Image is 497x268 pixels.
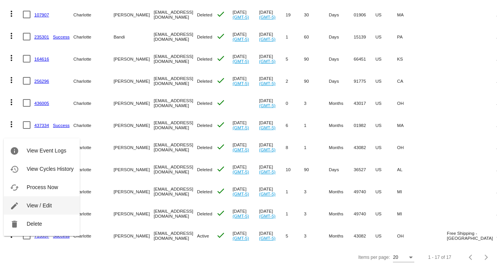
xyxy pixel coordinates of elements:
[27,221,42,227] span: Delete
[10,146,19,156] mat-icon: info
[27,148,66,154] span: View Event Logs
[10,201,19,210] mat-icon: edit
[10,165,19,174] mat-icon: history
[10,220,19,229] mat-icon: delete
[27,202,52,209] span: View / Edit
[10,183,19,192] mat-icon: cached
[27,184,58,190] span: Process Now
[27,166,74,172] span: View Cycles History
